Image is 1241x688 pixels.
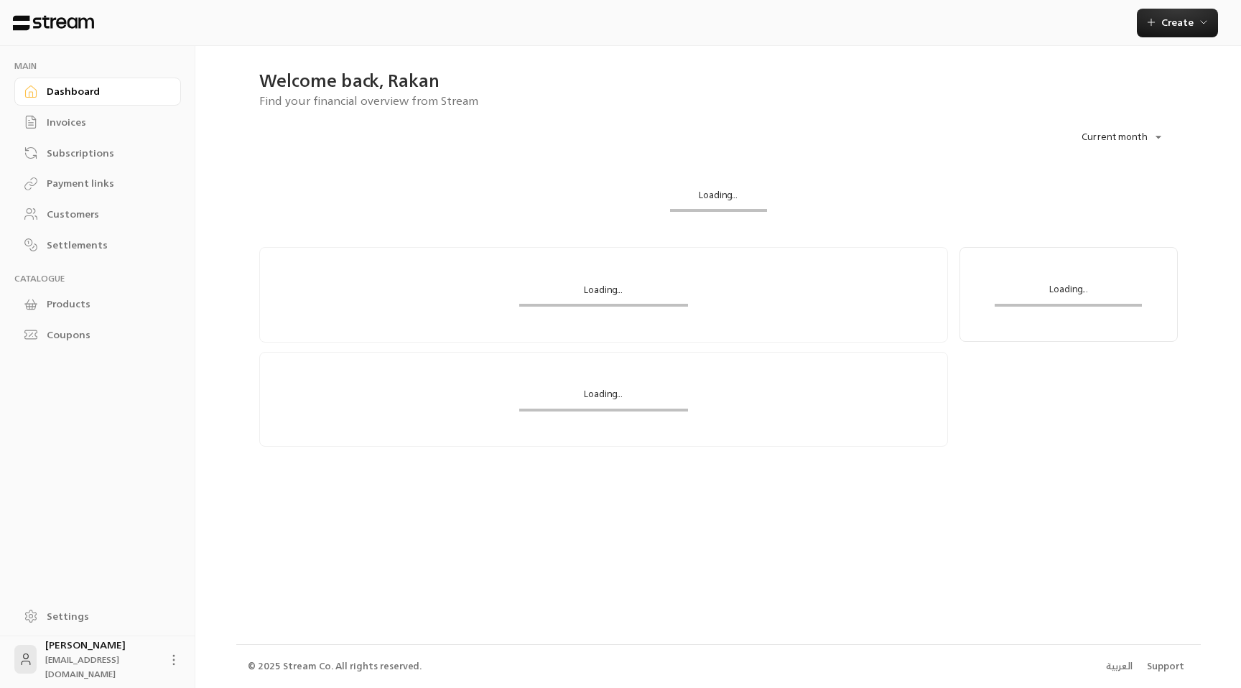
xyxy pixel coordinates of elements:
img: Logo [11,15,96,31]
div: Welcome back, Rakan [259,69,1178,92]
a: Products [14,290,181,318]
a: Subscriptions [14,139,181,167]
div: Loading... [995,282,1142,303]
div: © 2025 Stream Co. All rights reserved. [248,659,422,674]
span: Create [1161,13,1194,31]
div: Payment links [47,176,163,190]
a: Payment links [14,169,181,197]
span: [EMAIL_ADDRESS][DOMAIN_NAME] [45,652,119,682]
a: Support [1142,654,1189,679]
a: Dashboard [14,78,181,106]
span: Find your financial overview from Stream [259,90,478,111]
a: Settings [14,602,181,630]
div: Loading... [519,283,688,304]
a: Settlements [14,231,181,259]
div: Settlements [47,238,163,252]
div: Coupons [47,327,163,342]
div: Subscriptions [47,146,163,160]
div: Current month [1063,118,1171,156]
div: Dashboard [47,84,163,98]
div: [PERSON_NAME] [45,638,158,681]
div: Products [47,297,163,311]
div: Invoices [47,115,163,129]
p: MAIN [14,60,181,72]
div: Loading... [670,188,767,209]
a: Invoices [14,108,181,136]
button: Create [1137,9,1218,37]
div: العربية [1106,659,1133,674]
a: Coupons [14,321,181,349]
div: Loading... [519,387,688,408]
a: Customers [14,200,181,228]
p: CATALOGUE [14,273,181,284]
div: Customers [47,207,163,221]
div: Settings [47,609,163,623]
